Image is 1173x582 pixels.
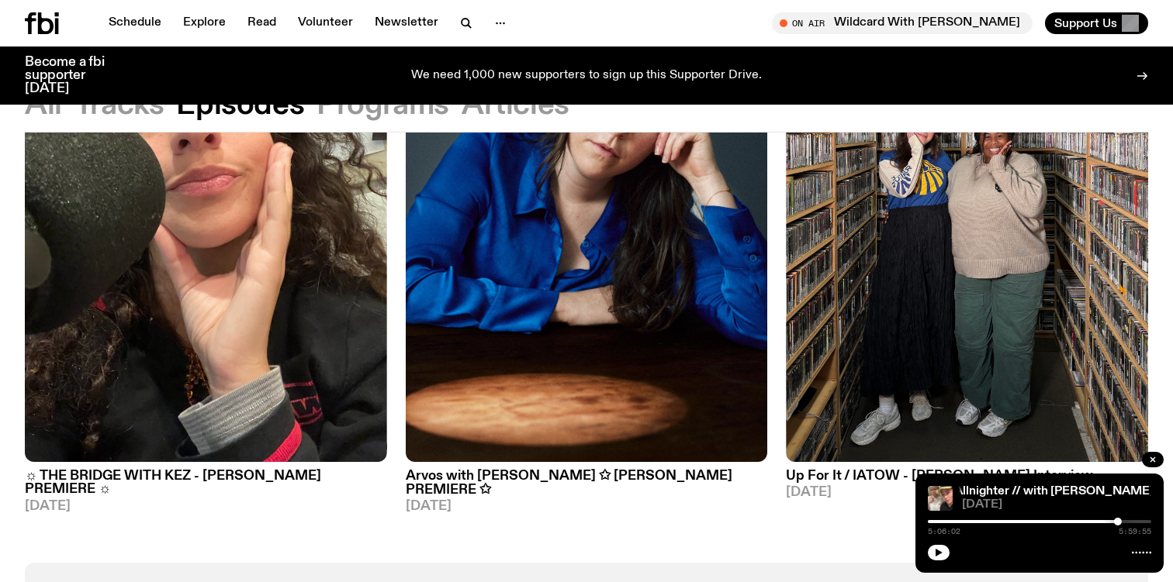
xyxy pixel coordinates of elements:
h3: Up For It / IATOW - [PERSON_NAME] Interview [786,470,1148,483]
span: [DATE] [786,486,1148,499]
button: On AirWildcard With [PERSON_NAME] [772,12,1033,34]
span: [DATE] [962,499,1151,511]
button: Articles [462,91,569,119]
a: Newsletter [365,12,448,34]
a: Up For It / IATOW - [PERSON_NAME] Interview[DATE] [786,462,1148,499]
h3: ☼ THE BRIDGE WITH KEZ - [PERSON_NAME] PREMIERE ☼ [25,470,387,496]
img: Two girls take a selfie. Girl on the right wears a baseball cap and wearing a black hoodie. Girl ... [928,486,953,511]
p: We need 1,000 new supporters to sign up this Supporter Drive. [411,69,762,83]
button: All [25,91,62,119]
h3: Arvos with [PERSON_NAME] ✩ [PERSON_NAME] PREMIERE ✩ [406,470,768,496]
button: Episodes [176,91,304,119]
span: 5:59:55 [1119,528,1151,536]
button: Tracks [74,91,164,119]
span: [DATE] [406,500,768,513]
a: Arvos with [PERSON_NAME] ✩ [PERSON_NAME] PREMIERE ✩[DATE] [406,462,768,512]
button: Support Us [1045,12,1148,34]
a: ☼ THE BRIDGE WITH KEZ - [PERSON_NAME] PREMIERE ☼[DATE] [25,462,387,512]
span: Support Us [1054,16,1117,30]
span: 5:06:02 [928,528,960,536]
a: Schedule [99,12,171,34]
span: [DATE] [25,500,387,513]
button: Programs [317,91,449,119]
a: Volunteer [289,12,362,34]
a: Read [238,12,285,34]
a: Explore [174,12,235,34]
h3: Become a fbi supporter [DATE] [25,56,124,95]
